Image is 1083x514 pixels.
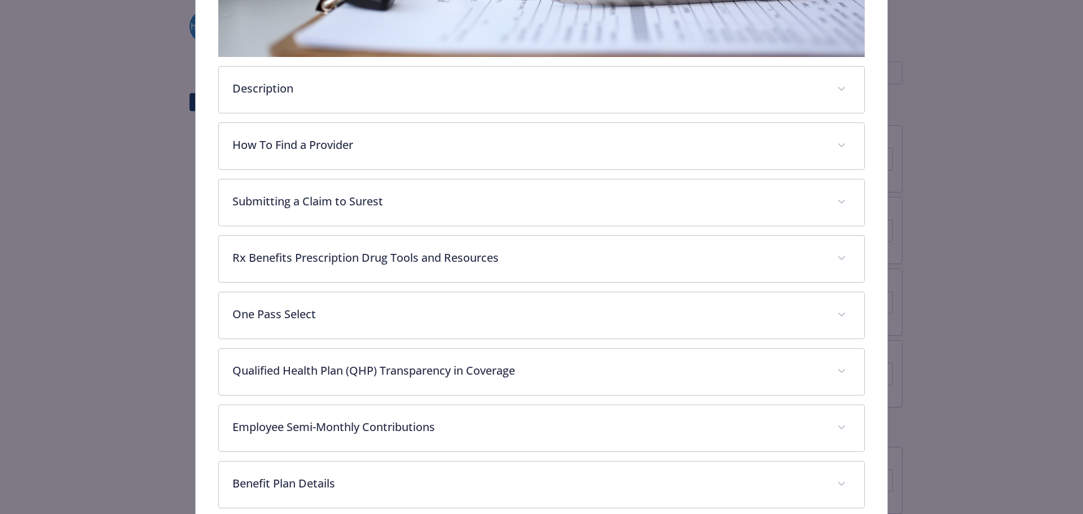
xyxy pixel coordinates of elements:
div: Qualified Health Plan (QHP) Transparency in Coverage [219,349,865,395]
p: Description [232,80,824,97]
p: How To Find a Provider [232,137,824,153]
p: Submitting a Claim to Surest [232,193,824,210]
p: Rx Benefits Prescription Drug Tools and Resources [232,249,824,266]
div: Employee Semi-Monthly Contributions [219,405,865,451]
p: Qualified Health Plan (QHP) Transparency in Coverage [232,362,824,379]
div: Benefit Plan Details [219,462,865,508]
div: How To Find a Provider [219,123,865,169]
div: One Pass Select [219,292,865,339]
p: Employee Semi-Monthly Contributions [232,419,824,436]
div: Rx Benefits Prescription Drug Tools and Resources [219,236,865,282]
p: Benefit Plan Details [232,475,824,492]
p: One Pass Select [232,306,824,323]
div: Description [219,67,865,113]
div: Submitting a Claim to Surest [219,179,865,226]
